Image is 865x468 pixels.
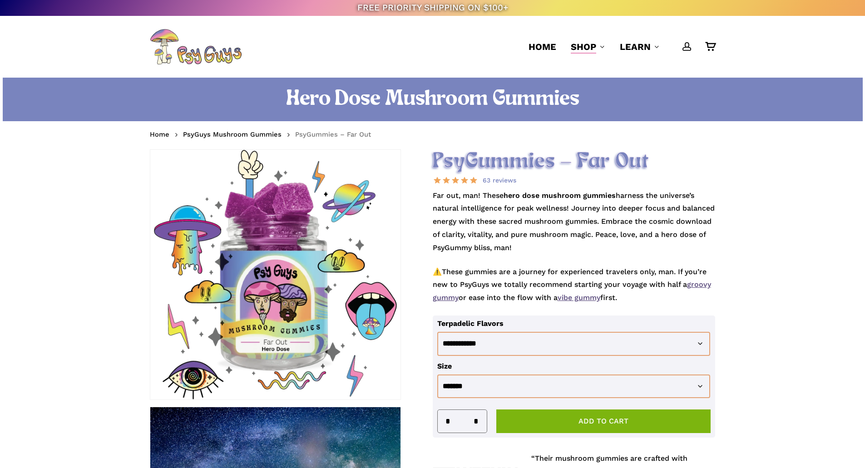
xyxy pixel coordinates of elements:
span: Learn [620,41,651,52]
a: Home [529,40,556,53]
h1: Hero Dose Mushroom Gummies [150,87,715,112]
a: vibe gummy [558,293,600,302]
nav: Main Menu [521,16,715,78]
span: PsyGummies – Far Out [295,130,371,138]
h2: PsyGummies – Far Out [433,149,716,174]
a: groovy gummy [433,280,711,302]
a: Shop [571,40,605,53]
p: These gummies are a journey for experienced travelers only, man. If you’re new to PsyGuys we tota... [433,266,716,315]
label: Terpadelic Flavors [437,319,504,328]
button: Add to cart [496,409,711,433]
a: Home [150,130,169,139]
span: Shop [571,41,596,52]
a: Learn [620,40,660,53]
strong: hero dose mushroom gummies [504,191,616,200]
label: Size [437,362,452,370]
input: Product quantity [453,410,470,433]
img: PsyGuys [150,29,242,65]
a: PsyGuys Mushroom Gummies [183,130,282,139]
strong: ⚠️ [433,267,442,276]
p: Far out, man! These harness the universe’s natural intelligence for peak wellness! Journey into d... [433,189,716,266]
span: Home [529,41,556,52]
